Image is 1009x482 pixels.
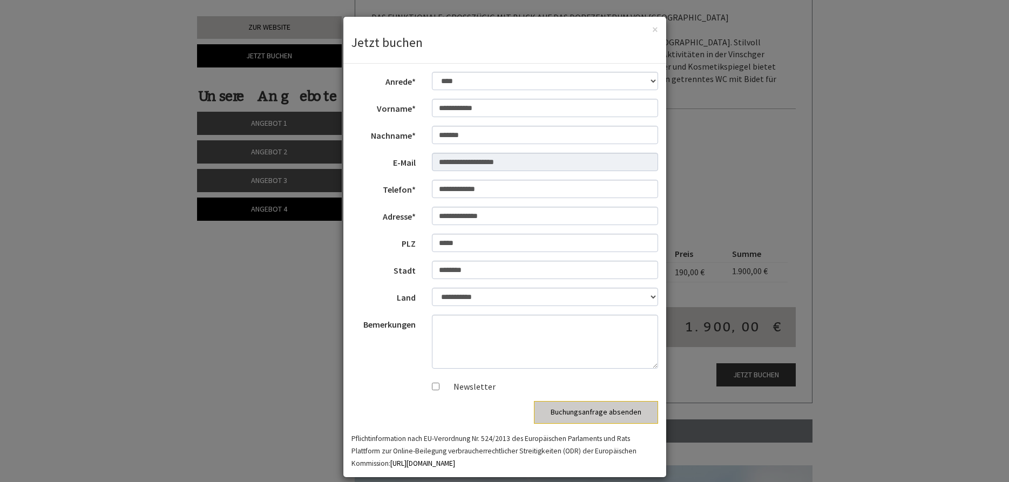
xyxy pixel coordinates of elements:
label: Bemerkungen [343,315,424,331]
label: Stadt [343,261,424,277]
label: Newsletter [443,381,496,393]
label: Anrede* [343,72,424,88]
label: Telefon* [343,180,424,196]
h3: Jetzt buchen [351,36,658,50]
label: Land [343,288,424,304]
button: Buchungsanfrage absenden [534,401,658,424]
small: Pflichtinformation nach EU-Verordnung Nr. 524/2013 des Europäischen Parlaments und Rats Plattform... [351,434,636,468]
label: PLZ [343,234,424,250]
label: E-Mail [343,153,424,169]
label: Nachname* [343,126,424,142]
label: Vorname* [343,99,424,115]
button: × [652,24,658,35]
a: [URL][DOMAIN_NAME] [390,459,455,468]
label: Adresse* [343,207,424,223]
